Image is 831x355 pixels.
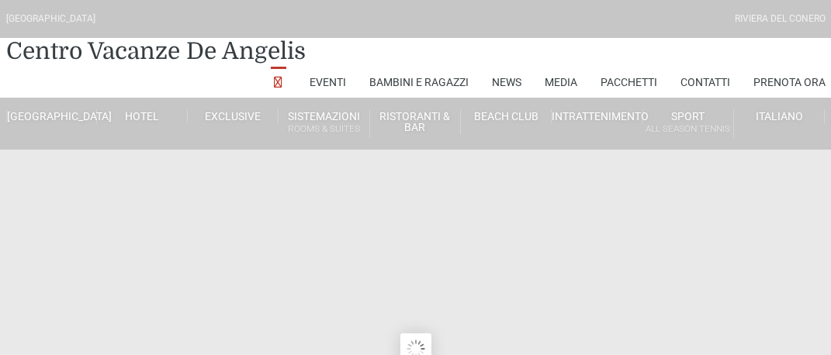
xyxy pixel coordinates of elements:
a: Prenota Ora [753,67,826,98]
a: Exclusive [188,109,279,123]
a: SistemazioniRooms & Suites [279,109,369,138]
a: Bambini e Ragazzi [369,67,469,98]
a: Intrattenimento [552,109,642,123]
a: Italiano [734,109,825,123]
div: [GEOGRAPHIC_DATA] [6,12,95,26]
a: Beach Club [461,109,552,123]
a: Media [545,67,577,98]
span: Italiano [756,110,803,122]
a: Hotel [97,109,188,123]
small: Rooms & Suites [279,122,369,136]
small: All Season Tennis [643,122,733,136]
a: News [492,67,521,98]
a: Contatti [680,67,730,98]
div: Riviera Del Conero [735,12,826,26]
a: [GEOGRAPHIC_DATA] [6,109,97,123]
a: Ristoranti & Bar [370,109,461,134]
a: Eventi [310,67,346,98]
a: SportAll Season Tennis [643,109,734,138]
a: Centro Vacanze De Angelis [6,36,306,67]
a: Pacchetti [601,67,657,98]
